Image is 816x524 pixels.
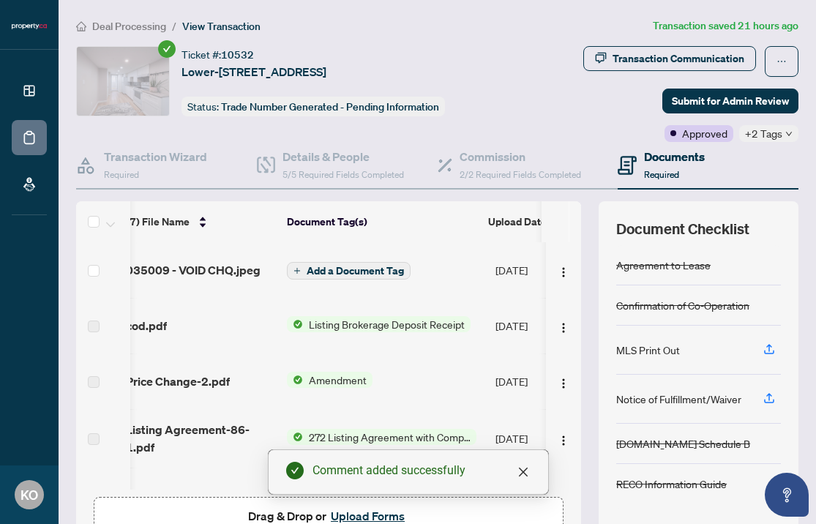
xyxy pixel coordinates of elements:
button: Status IconAmendment [287,372,373,388]
span: KO [20,484,38,505]
span: 272 Listing Agreement with Company Schedule A [303,429,476,445]
button: Logo [552,258,575,282]
img: Status Icon [287,429,303,445]
span: (7) File Name [126,214,190,230]
h4: Commission [460,148,581,165]
img: Logo [558,266,569,278]
span: cod.pdf [126,317,167,334]
div: Status: [181,97,445,116]
button: Status Icon272 Listing Agreement with Company Schedule A [287,429,476,445]
span: home [76,21,86,31]
span: ellipsis [776,56,787,67]
div: Transaction Communication [613,47,744,70]
span: Submit for Admin Review [672,89,789,113]
a: Close [515,464,531,480]
div: [DOMAIN_NAME] Schedule B [616,435,750,452]
img: Status Icon [287,372,303,388]
div: MLS Print Out [616,342,680,358]
div: Confirmation of Co-Operation [616,297,749,313]
span: Add a Document Tag [307,266,404,276]
img: logo [12,22,47,31]
span: 10532 [221,48,254,61]
span: down [785,130,793,138]
span: Amendment [303,372,373,388]
span: Listing Agreement-86-1.pdf [126,421,275,456]
button: Status IconListing Brokerage Deposit Receipt [287,316,471,332]
img: IMG-W12328971_1.jpg [77,47,169,116]
span: check-circle [158,40,176,58]
span: Trade Number Generated - Pending Information [221,100,439,113]
span: check-circle [286,462,304,479]
button: Logo [552,484,575,507]
span: Upload Date [488,214,547,230]
div: RECO Information Guide [616,476,727,492]
div: Agreement to Lease [616,257,711,273]
span: Listing Brokerage Deposit Receipt [303,316,471,332]
span: Document Checklist [616,219,749,239]
img: Logo [558,435,569,446]
td: [DATE] [490,298,592,353]
h4: Transaction Wizard [104,148,207,165]
span: 2/2 Required Fields Completed [460,169,581,180]
span: Required [644,169,679,180]
button: Open asap [765,473,809,517]
div: Comment added successfully [312,462,531,479]
span: 5/5 Required Fields Completed [282,169,404,180]
td: [DATE] [490,242,592,298]
span: plus [293,267,301,274]
span: Required [104,169,139,180]
span: Lower-[STREET_ADDRESS] [181,63,326,81]
span: +2 Tags [745,125,782,142]
span: Approved [682,125,727,141]
img: Status Icon [287,316,303,332]
span: 035009 - VOID CHQ.jpeg [126,261,261,279]
button: Add a Document Tag [287,262,411,280]
td: [DATE] [490,409,592,468]
td: [DATE] [490,353,592,409]
th: Document Tag(s) [281,201,482,242]
th: Upload Date [482,201,585,242]
img: Logo [558,322,569,334]
button: Logo [552,427,575,450]
button: Submit for Admin Review [662,89,798,113]
button: Logo [552,314,575,337]
span: Price Change-2.pdf [126,373,230,390]
span: close [517,466,529,478]
h4: Documents [644,148,705,165]
li: / [172,18,176,34]
div: Notice of Fulfillment/Waiver [616,391,741,407]
img: Logo [558,378,569,389]
div: Ticket #: [181,46,254,63]
span: Data Sheet-72-1.pdf [126,487,237,504]
button: Add a Document Tag [287,261,411,280]
th: (7) File Name [120,201,281,242]
span: View Transaction [182,20,261,33]
span: Deal Processing [92,20,166,33]
button: Transaction Communication [583,46,756,71]
button: Logo [552,370,575,393]
h4: Details & People [282,148,404,165]
article: Transaction saved 21 hours ago [653,18,798,34]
